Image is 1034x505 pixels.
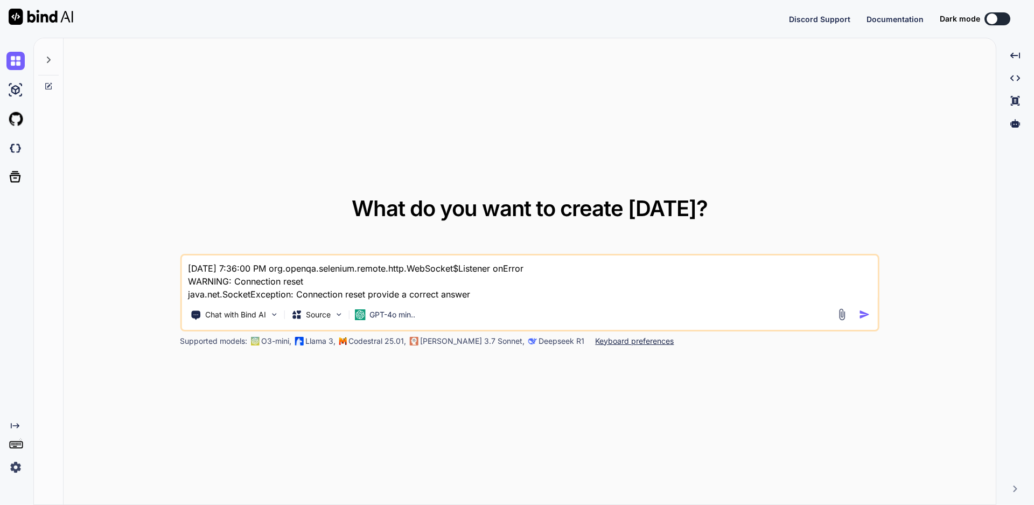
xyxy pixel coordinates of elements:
p: Llama 3, [305,336,336,347]
p: Supported models: [180,336,247,347]
img: claude [528,337,536,345]
p: O3-mini, [261,336,291,347]
img: darkCloudIdeIcon [6,139,25,157]
p: Codestral 25.01, [348,336,406,347]
img: GPT-4 [250,337,259,345]
textarea: [DATE] 7:36:00 PM org.openqa.selenium.remote.http.WebSocket$Listener onError WARNING: Connection ... [181,255,878,301]
img: Mistral-AI [339,337,346,345]
img: claude [409,337,418,345]
p: [PERSON_NAME] 3.7 Sonnet, [420,336,525,347]
button: Documentation [867,13,924,25]
p: Source [306,309,331,320]
span: Discord Support [789,15,850,24]
img: icon [859,309,870,320]
img: ai-studio [6,81,25,99]
img: chat [6,52,25,70]
img: settings [6,458,25,476]
img: Pick Models [334,310,343,319]
img: Llama2 [295,337,303,345]
span: What do you want to create [DATE]? [352,195,708,222]
p: GPT-4o min.. [369,309,415,320]
img: Pick Tools [269,310,278,319]
span: Dark mode [940,13,980,24]
p: Keyboard preferences [595,336,674,347]
img: attachment [836,308,848,321]
span: Documentation [867,15,924,24]
button: Discord Support [789,13,850,25]
p: Deepseek R1 [539,336,584,347]
img: githubLight [6,110,25,128]
img: GPT-4o mini [354,309,365,320]
p: Chat with Bind AI [205,309,266,320]
img: Bind AI [9,9,73,25]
